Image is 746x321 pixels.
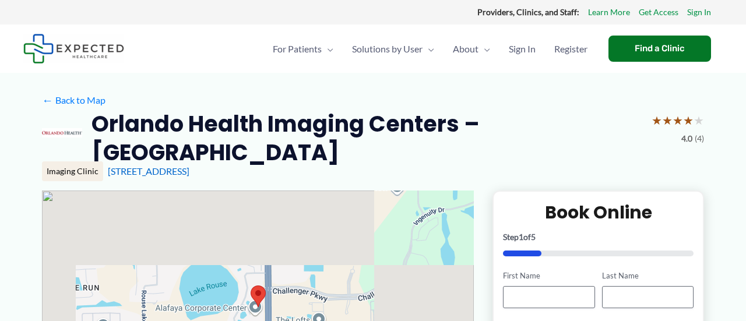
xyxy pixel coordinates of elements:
label: First Name [503,270,594,281]
span: Menu Toggle [478,29,490,69]
a: Get Access [639,5,678,20]
div: Imaging Clinic [42,161,103,181]
span: (4) [695,131,704,146]
span: For Patients [273,29,322,69]
span: Menu Toggle [322,29,333,69]
a: Learn More [588,5,630,20]
a: Find a Clinic [608,36,711,62]
a: [STREET_ADDRESS] [108,165,189,177]
span: ★ [662,110,673,131]
span: ★ [694,110,704,131]
span: ← [42,94,53,105]
nav: Primary Site Navigation [263,29,597,69]
span: Solutions by User [352,29,423,69]
span: ★ [652,110,662,131]
a: AboutMenu Toggle [444,29,499,69]
a: Sign In [499,29,545,69]
span: Register [554,29,587,69]
span: Sign In [509,29,536,69]
span: 1 [519,232,523,242]
label: Last Name [602,270,694,281]
span: ★ [673,110,683,131]
span: Menu Toggle [423,29,434,69]
img: Expected Healthcare Logo - side, dark font, small [23,34,124,64]
strong: Providers, Clinics, and Staff: [477,7,579,17]
a: For PatientsMenu Toggle [263,29,343,69]
a: ←Back to Map [42,91,105,109]
h2: Orlando Health Imaging Centers – [GEOGRAPHIC_DATA] [92,110,642,167]
a: Solutions by UserMenu Toggle [343,29,444,69]
span: 5 [531,232,536,242]
p: Step of [503,233,694,241]
span: 4.0 [681,131,692,146]
a: Sign In [687,5,711,20]
h2: Book Online [503,201,694,224]
a: Register [545,29,597,69]
span: About [453,29,478,69]
span: ★ [683,110,694,131]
